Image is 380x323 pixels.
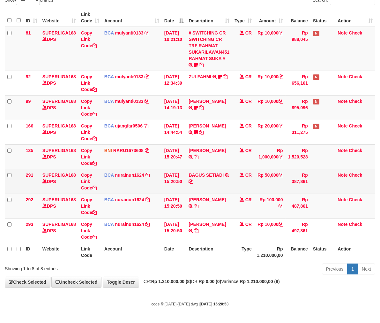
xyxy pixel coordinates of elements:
[286,95,310,120] td: Rp 895,096
[81,99,97,117] a: Copy Link Code
[140,279,280,284] span: CR: DB: Variance:
[189,74,211,79] a: ZULFAHMI
[194,204,198,209] a: Copy MOHAMMAD FAISHAL D to clipboard
[338,148,347,153] a: Note
[349,222,362,227] a: Check
[245,30,252,35] span: CR
[310,243,335,261] th: Status
[286,27,310,71] td: Rp 988,045
[40,218,78,243] td: DPS
[144,123,148,128] a: Copy ujangfar0506 to clipboard
[200,302,228,306] strong: [DATE] 15:20:53
[279,204,283,209] a: Copy Rp 100,000 to clipboard
[189,197,226,202] a: [PERSON_NAME]
[51,277,101,288] a: Uncheck Selected
[349,99,362,104] a: Check
[349,148,362,153] a: Check
[145,173,150,178] a: Copy nurainun1624 to clipboard
[338,123,347,128] a: Note
[189,222,226,227] a: [PERSON_NAME]
[26,123,33,128] span: 166
[286,243,310,261] th: Balance
[81,123,97,141] a: Copy Link Code
[81,173,97,190] a: Copy Link Code
[42,30,76,35] a: SUPERLIGA168
[145,30,149,35] a: Copy mulyanti0133 to clipboard
[189,173,224,178] a: BAGUS SETIADI
[81,222,97,240] a: Copy Link Code
[26,30,31,35] span: 81
[254,144,286,169] td: Rp 1,000,000
[254,194,286,218] td: Rp 100,000
[279,30,283,35] a: Copy Rp 10,000 to clipboard
[245,123,252,128] span: CR
[81,148,97,166] a: Copy Link Code
[198,279,221,284] strong: Rp 0,00 (0)
[232,243,254,261] th: Type
[42,99,76,104] a: SUPERLIGA168
[115,99,144,104] a: mulyanti0133
[81,197,97,215] a: Copy Link Code
[223,74,227,79] a: Copy ZULFAHMI to clipboard
[279,99,283,104] a: Copy Rp 10,000 to clipboard
[189,30,229,61] a: # SWITCHING CR SWITCHING CR TRF RAHMAT SUKARILAWAN451 RAHMAT SUKA #
[162,194,186,218] td: [DATE] 15:20:50
[42,173,76,178] a: SUPERLIGA168
[113,148,144,153] a: RARU1673608
[254,27,286,71] td: Rp 10,000
[23,243,40,261] th: ID
[358,264,375,274] a: Next
[279,123,283,128] a: Copy Rp 20,000 to clipboard
[313,31,319,36] span: Has Note
[245,173,252,178] span: CR
[26,222,33,227] span: 293
[26,148,33,153] span: 135
[245,197,252,202] span: CR
[102,243,162,261] th: Account
[313,74,319,80] span: Has Note
[42,148,76,153] a: SUPERLIGA168
[322,264,347,274] a: Previous
[81,74,97,92] a: Copy Link Code
[349,30,362,35] a: Check
[199,105,204,110] a: Copy MUHAMMAD REZA to clipboard
[26,197,33,202] span: 292
[245,74,252,79] span: CR
[26,99,31,104] span: 99
[42,222,76,227] a: SUPERLIGA168
[104,173,114,178] span: BCA
[254,218,286,243] td: Rp 10,000
[254,243,286,261] th: Rp 1.210.000,00
[26,173,33,178] span: 291
[279,173,283,178] a: Copy Rp 50,000 to clipboard
[338,173,347,178] a: Note
[313,124,319,129] span: Has Note
[40,194,78,218] td: DPS
[279,154,283,159] a: Copy Rp 1,000,000 to clipboard
[347,264,358,274] a: 1
[162,218,186,243] td: [DATE] 15:20:50
[145,148,149,153] a: Copy RARU1673608 to clipboard
[162,27,186,71] td: [DATE] 10:21:10
[254,169,286,194] td: Rp 50,000
[189,148,226,153] a: [PERSON_NAME]
[152,302,229,306] small: code © [DATE]-[DATE] dwg |
[194,154,198,159] a: Copy RIZKY SYAHPUTRA to clipboard
[115,222,144,227] a: nurainun1624
[286,169,310,194] td: Rp 387,861
[162,169,186,194] td: [DATE] 15:20:50
[162,120,186,144] td: [DATE] 14:44:54
[102,9,162,27] th: Account: activate to sort column ascending
[279,222,283,227] a: Copy Rp 10,000 to clipboard
[40,169,78,194] td: DPS
[42,123,76,128] a: SUPERLIGA168
[81,30,97,48] a: Copy Link Code
[194,228,198,233] a: Copy PETER ARIEL KUSTAN to clipboard
[162,71,186,95] td: [DATE] 12:34:39
[286,9,310,27] th: Balance
[349,173,362,178] a: Check
[40,9,78,27] th: Website: activate to sort column ascending
[232,9,254,27] th: Type: activate to sort column ascending
[286,194,310,218] td: Rp 487,861
[313,99,319,104] span: Has Note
